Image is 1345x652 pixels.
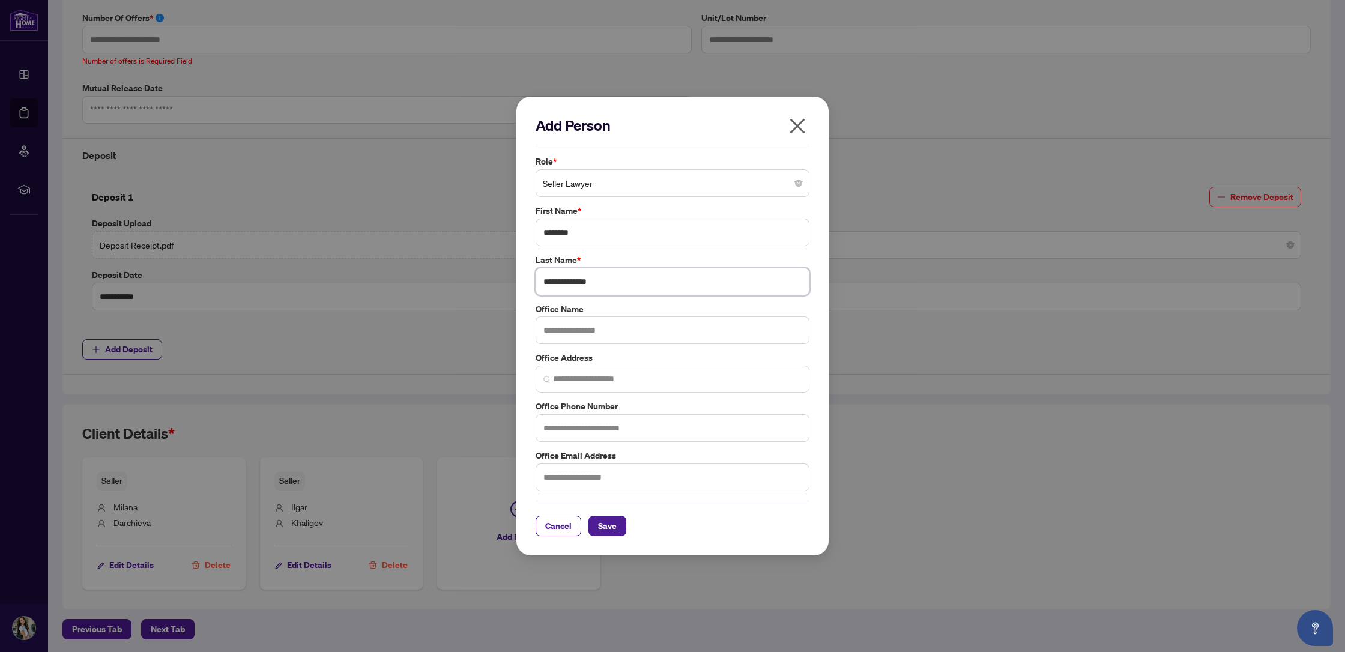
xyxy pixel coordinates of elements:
[536,449,809,462] label: Office Email Address
[536,303,809,316] label: Office Name
[536,351,809,364] label: Office Address
[536,204,809,217] label: First Name
[543,172,802,195] span: Seller Lawyer
[598,516,617,536] span: Save
[536,116,809,135] h2: Add Person
[536,155,809,168] label: Role
[536,400,809,413] label: Office Phone Number
[543,376,551,383] img: search_icon
[1297,610,1333,646] button: Open asap
[545,516,572,536] span: Cancel
[588,516,626,536] button: Save
[788,116,807,136] span: close
[536,516,581,536] button: Cancel
[795,180,802,187] span: close-circle
[536,253,809,267] label: Last Name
